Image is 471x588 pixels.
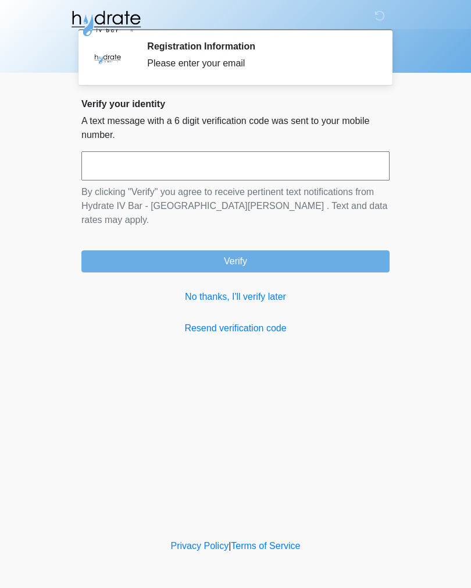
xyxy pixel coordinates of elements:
[81,250,390,272] button: Verify
[171,541,229,551] a: Privacy Policy
[81,185,390,227] p: By clicking "Verify" you agree to receive pertinent text notifications from Hydrate IV Bar - [GEO...
[70,9,142,38] img: Hydrate IV Bar - Fort Collins Logo
[231,541,300,551] a: Terms of Service
[81,114,390,142] p: A text message with a 6 digit verification code was sent to your mobile number.
[147,56,372,70] div: Please enter your email
[81,98,390,109] h2: Verify your identity
[229,541,231,551] a: |
[81,290,390,304] a: No thanks, I'll verify later
[81,321,390,335] a: Resend verification code
[90,41,125,76] img: Agent Avatar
